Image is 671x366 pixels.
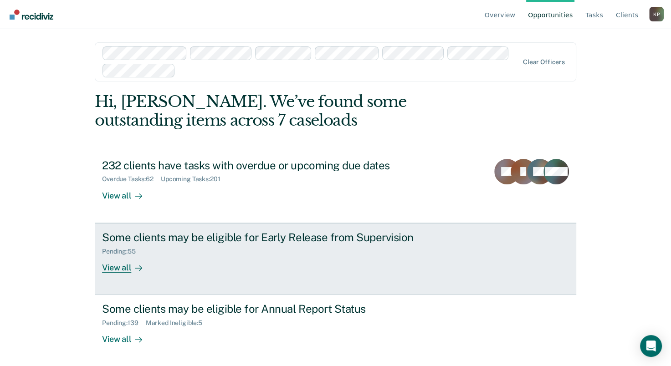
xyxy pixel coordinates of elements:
div: Upcoming Tasks : 201 [161,175,228,183]
button: Profile dropdown button [649,7,664,21]
div: Marked Ineligible : 5 [146,319,210,327]
div: Clear officers [523,58,565,66]
div: Pending : 139 [102,319,146,327]
div: K P [649,7,664,21]
div: Some clients may be eligible for Early Release from Supervision [102,231,422,244]
div: View all [102,183,153,201]
div: 232 clients have tasks with overdue or upcoming due dates [102,159,422,172]
a: 232 clients have tasks with overdue or upcoming due datesOverdue Tasks:62Upcoming Tasks:201View all [95,152,576,223]
div: Some clients may be eligible for Annual Report Status [102,302,422,315]
div: View all [102,255,153,273]
img: Recidiviz [10,10,53,20]
div: Open Intercom Messenger [640,335,662,357]
a: Some clients may be eligible for Early Release from SupervisionPending:55View all [95,223,576,295]
div: Overdue Tasks : 62 [102,175,161,183]
div: View all [102,327,153,345]
div: Hi, [PERSON_NAME]. We’ve found some outstanding items across 7 caseloads [95,92,480,130]
div: Pending : 55 [102,248,143,255]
